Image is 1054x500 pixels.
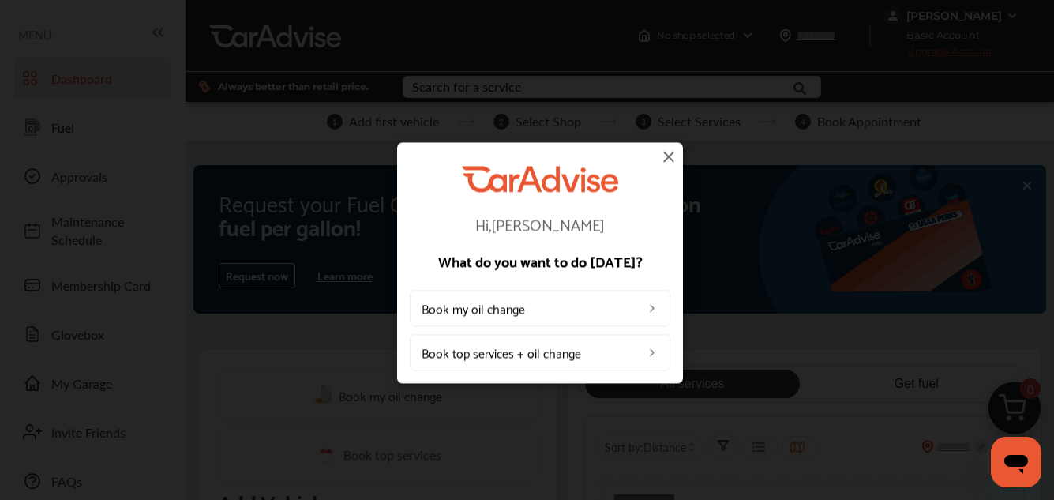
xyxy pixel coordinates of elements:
[462,166,618,192] img: CarAdvise Logo
[646,346,658,359] img: left_arrow_icon.0f472efe.svg
[410,254,670,268] p: What do you want to do [DATE]?
[659,147,678,166] img: close-icon.a004319c.svg
[646,302,658,314] img: left_arrow_icon.0f472efe.svg
[410,290,670,326] a: Book my oil change
[410,334,670,370] a: Book top services + oil change
[410,216,670,231] p: Hi, [PERSON_NAME]
[991,437,1041,487] iframe: Button to launch messaging window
